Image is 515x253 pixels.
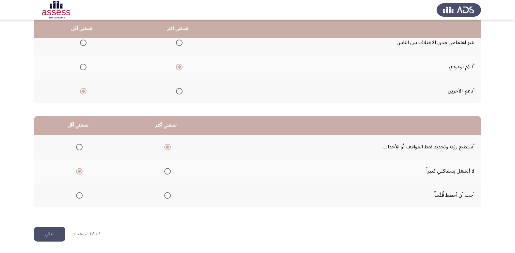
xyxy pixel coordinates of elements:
td: يثير اهتمامي مدى الاختلاف بين الناس [226,30,481,55]
mat-radio-group: Select an option [73,190,83,201]
p: ٤ / ٤٨ الصفحات [71,231,101,237]
mat-radio-group: Select an option [173,61,183,72]
th: تصفني أقَل [34,116,122,135]
td: أدعم الآخرين [226,79,481,103]
td: لا أنشغل بمشاكلي كثيراً [210,159,481,183]
th: تصفني أكثر [122,116,210,135]
mat-radio-group: Select an option [173,85,183,96]
img: Assessment logo of OCM R1 ASSESS [34,1,78,19]
td: أحب أن أخطط قُدُماً [210,183,481,207]
button: load next page [34,227,65,242]
mat-radio-group: Select an option [173,37,183,48]
mat-radio-group: Select an option [77,37,87,48]
mat-radio-group: Select an option [162,165,171,177]
th: تصفني أقَل [34,20,130,38]
mat-radio-group: Select an option [162,141,171,152]
img: Assess Talent Management logo [437,1,481,19]
td: ألتزم بوعودي [226,55,481,79]
mat-radio-group: Select an option [77,85,87,96]
td: أستطيع رؤية وتحديد نمط المواقف أو الأحداث [210,135,481,159]
mat-radio-group: Select an option [73,165,83,177]
mat-radio-group: Select an option [77,61,87,72]
mat-radio-group: Select an option [73,141,83,152]
mat-radio-group: Select an option [162,190,171,201]
th: تصفني أكثر [130,20,226,38]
